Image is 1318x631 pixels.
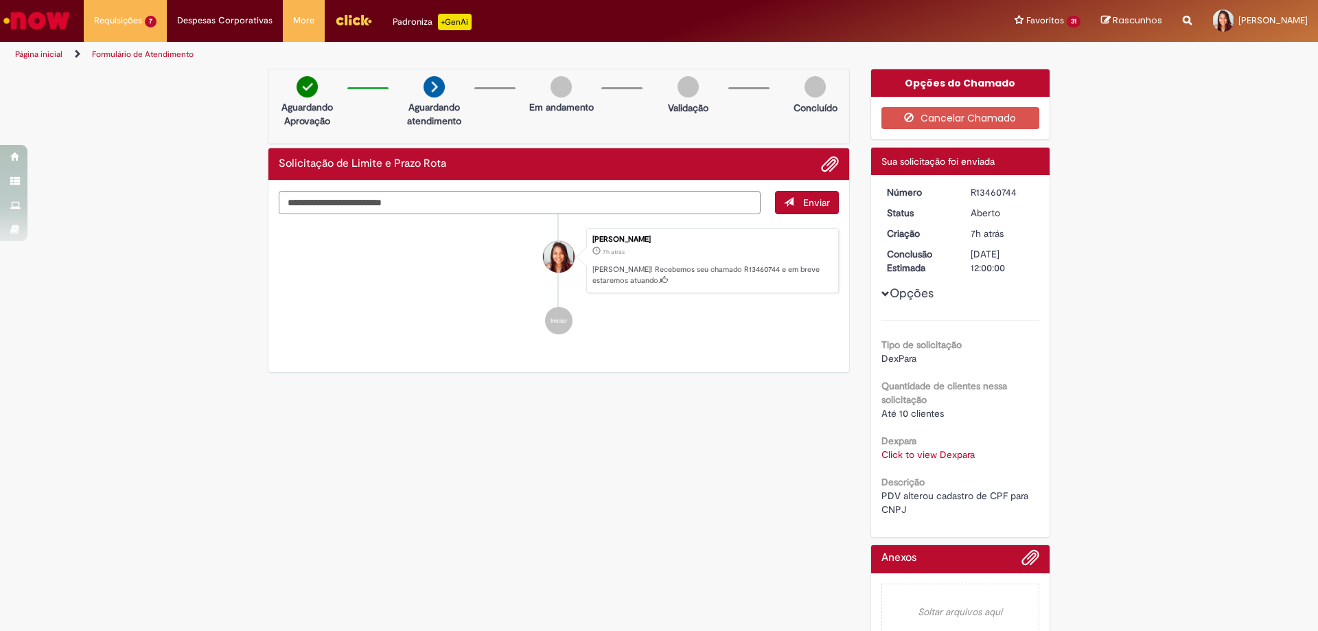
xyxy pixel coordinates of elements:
span: 7h atrás [603,248,625,256]
span: Requisições [94,14,142,27]
img: img-circle-grey.png [805,76,826,97]
div: 29/08/2025 08:28:21 [971,227,1034,240]
a: Click to view Dexpara [881,448,975,461]
img: click_logo_yellow_360x200.png [335,10,372,30]
ul: Histórico de tíquete [279,214,839,349]
p: Concluído [794,101,837,115]
a: Formulário de Atendimento [92,49,194,60]
p: Aguardando Aprovação [274,100,340,128]
span: Até 10 clientes [881,407,944,420]
div: [PERSON_NAME] [592,236,831,244]
img: img-circle-grey.png [678,76,699,97]
b: Quantidade de clientes nessa solicitação [881,380,1007,406]
button: Adicionar anexos [1021,549,1039,573]
span: 7h atrás [971,227,1004,240]
div: [DATE] 12:00:00 [971,247,1034,275]
a: Página inicial [15,49,62,60]
button: Adicionar anexos [821,155,839,173]
b: Descrição [881,476,925,488]
button: Enviar [775,191,839,214]
div: Opções do Chamado [871,69,1050,97]
img: arrow-next.png [424,76,445,97]
span: DexPara [881,352,916,365]
span: Rascunhos [1113,14,1162,27]
a: Rascunhos [1101,14,1162,27]
span: Sua solicitação foi enviada [881,155,995,168]
p: Aguardando atendimento [401,100,467,128]
div: Aberto [971,206,1034,220]
span: 7 [145,16,157,27]
p: Em andamento [529,100,594,114]
p: [PERSON_NAME]! Recebemos seu chamado R13460744 e em breve estaremos atuando. [592,264,831,286]
span: PDV alterou cadastro de CPF para CNPJ [881,490,1031,516]
ul: Trilhas de página [10,42,868,67]
p: Validação [668,101,708,115]
span: Despesas Corporativas [177,14,273,27]
div: Padroniza [393,14,472,30]
dt: Número [877,185,961,199]
li: Laura Da Silva Tobias [279,228,839,294]
span: 31 [1067,16,1080,27]
span: More [293,14,314,27]
img: ServiceNow [1,7,72,34]
div: Laura Da Silva Tobias [543,241,575,273]
b: Tipo de solicitação [881,339,962,351]
button: Cancelar Chamado [881,107,1040,129]
time: 29/08/2025 08:28:21 [603,248,625,256]
img: img-circle-grey.png [551,76,572,97]
span: Favoritos [1026,14,1064,27]
p: +GenAi [438,14,472,30]
time: 29/08/2025 08:28:21 [971,227,1004,240]
dt: Conclusão Estimada [877,247,961,275]
dt: Status [877,206,961,220]
h2: Solicitação de Limite e Prazo Rota Histórico de tíquete [279,158,446,170]
img: check-circle-green.png [297,76,318,97]
h2: Anexos [881,552,916,564]
dt: Criação [877,227,961,240]
span: Enviar [803,196,830,209]
div: R13460744 [971,185,1034,199]
b: Dexpara [881,435,916,447]
textarea: Digite sua mensagem aqui... [279,191,761,214]
span: [PERSON_NAME] [1238,14,1308,26]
